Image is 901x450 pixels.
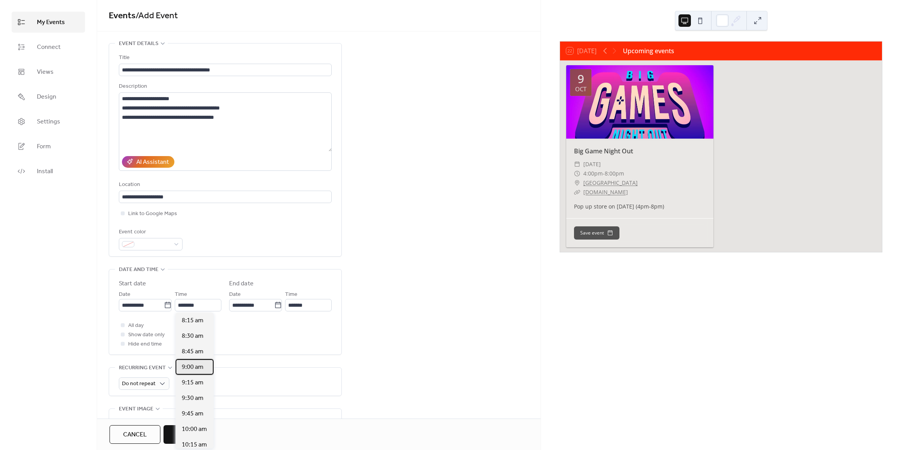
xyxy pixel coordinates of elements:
span: 9:15 am [182,378,204,387]
button: Save [164,425,205,444]
div: 9 [577,73,584,85]
div: ​ [574,169,580,178]
span: Time [175,290,187,299]
span: Design [37,92,56,102]
span: All day [128,321,144,330]
span: Date [229,290,241,299]
span: Views [37,68,54,77]
span: Install [37,167,53,176]
span: 10:15 am [182,440,207,450]
span: / Add Event [136,7,178,24]
span: 9:30 am [182,394,204,403]
button: AI Assistant [122,156,174,168]
span: Settings [37,117,60,127]
span: Recurring event [119,363,166,373]
a: My Events [12,12,85,33]
div: End date [229,279,254,288]
span: Event details [119,39,158,49]
a: [GEOGRAPHIC_DATA] [583,178,638,188]
a: Big Game Night Out [574,147,633,155]
a: [DOMAIN_NAME] [583,188,628,196]
a: Views [12,61,85,82]
a: Install [12,161,85,182]
span: Hide end time [128,340,162,349]
span: [DATE] [583,160,601,169]
a: Connect [12,36,85,57]
span: 8:30 am [182,332,204,341]
a: Settings [12,111,85,132]
span: 10:00 am [182,425,207,434]
span: Link to Google Maps [128,209,177,219]
div: Pop up store on [DATE] (4pm-8pm) [566,202,713,210]
span: Show date only [128,330,165,340]
span: Date [119,290,130,299]
div: Location [119,180,330,189]
a: Events [109,7,136,24]
div: Upcoming events [623,46,674,56]
div: ​ [574,178,580,188]
span: Do not repeat [122,379,155,389]
span: Form [37,142,51,151]
div: Oct [575,86,586,92]
span: 8:00pm [605,169,624,178]
button: Cancel [110,425,160,444]
span: 9:45 am [182,409,204,419]
a: Design [12,86,85,107]
button: Save event [574,226,619,240]
a: Form [12,136,85,157]
div: ​ [574,188,580,197]
div: Description [119,82,330,91]
div: ​ [574,160,580,169]
span: 8:15 am [182,316,204,325]
span: Event image [119,405,153,414]
span: My Events [37,18,65,27]
span: Connect [37,43,61,52]
div: Title [119,53,330,63]
span: Date and time [119,265,158,275]
div: AI Assistant [136,158,169,167]
span: 8:45 am [182,347,204,356]
div: Event color [119,228,181,237]
span: 4:00pm [583,169,603,178]
span: 9:00 am [182,363,204,372]
div: Start date [119,279,146,288]
span: Cancel [123,430,147,440]
span: Time [285,290,297,299]
span: - [603,169,605,178]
